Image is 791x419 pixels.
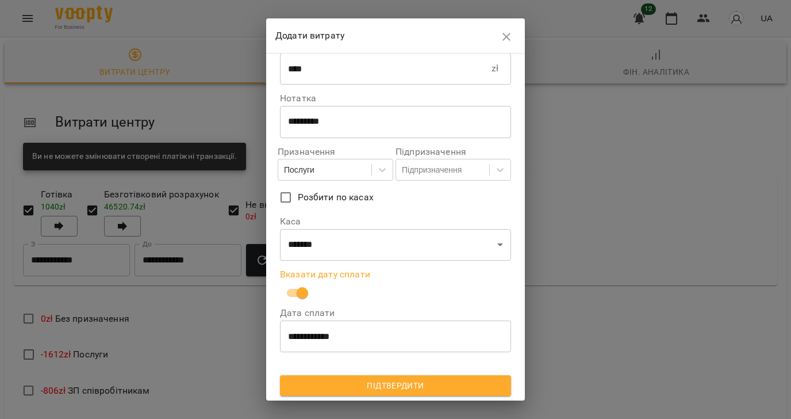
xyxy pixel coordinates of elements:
[492,62,498,75] p: zł
[289,379,502,393] span: Підтвердити
[280,217,511,226] label: Каса
[284,164,314,176] div: Послуги
[280,375,511,396] button: Підтвердити
[402,164,462,176] div: Підпризначення
[280,270,511,279] label: Вказати дату сплати
[395,147,511,157] label: Підпризначення
[275,28,496,44] h6: Додати витрату
[280,308,511,318] label: Дата сплати
[280,94,511,103] label: Нотатка
[278,147,393,157] label: Призначення
[298,191,374,204] span: Розбити по касах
